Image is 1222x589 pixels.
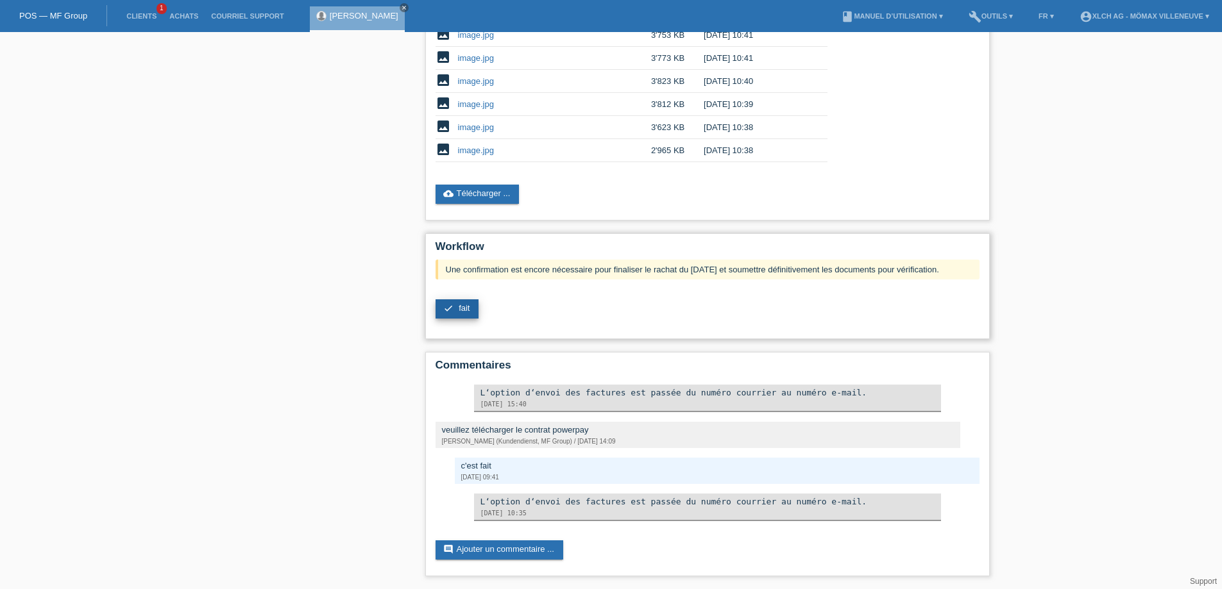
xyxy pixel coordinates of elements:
[443,544,454,554] i: comment
[962,12,1019,20] a: buildOutils ▾
[436,72,451,88] i: image
[651,47,704,70] td: 3'773 KB
[480,510,935,517] div: [DATE] 10:35
[19,11,87,21] a: POS — MF Group
[400,3,409,12] a: close
[704,116,809,139] td: [DATE] 10:38
[461,461,973,470] div: c'est fait
[436,240,980,260] h2: Workflow
[480,401,935,408] div: [DATE] 15:40
[436,26,451,42] i: image
[835,12,949,20] a: bookManuel d’utilisation ▾
[704,139,809,162] td: [DATE] 10:38
[1080,10,1092,23] i: account_circle
[651,93,704,116] td: 3'812 KB
[458,53,494,63] a: image.jpg
[1032,12,1060,20] a: FR ▾
[436,260,980,279] div: Une confirmation est encore nécessaire pour finaliser le rachat du [DATE] et soumettre définitive...
[480,388,935,397] div: L‘option d‘envoi des factures est passée du numéro courrier au numéro e-mail.
[436,119,451,134] i: image
[157,3,167,14] span: 1
[205,12,290,20] a: Courriel Support
[120,12,163,20] a: Clients
[436,49,451,65] i: image
[436,185,520,204] a: cloud_uploadTélécharger ...
[651,70,704,93] td: 3'823 KB
[704,93,809,116] td: [DATE] 10:39
[704,47,809,70] td: [DATE] 10:41
[436,142,451,157] i: image
[458,99,494,109] a: image.jpg
[704,70,809,93] td: [DATE] 10:40
[436,540,563,560] a: commentAjouter un commentaire ...
[442,438,954,445] div: [PERSON_NAME] (Kundendienst, MF Group) / [DATE] 14:09
[443,303,454,313] i: check
[651,139,704,162] td: 2'965 KB
[651,24,704,47] td: 3'753 KB
[330,11,398,21] a: [PERSON_NAME]
[458,30,494,40] a: image.jpg
[442,425,954,435] div: veuillez télécharger le contrat powerpay
[436,359,980,378] h2: Commentaires
[480,497,935,506] div: L‘option d‘envoi des factures est passée du numéro courrier au numéro e-mail.
[163,12,205,20] a: Achats
[401,4,407,11] i: close
[443,188,454,199] i: cloud_upload
[436,299,479,319] a: check fait
[458,122,494,132] a: image.jpg
[1190,577,1217,586] a: Support
[458,145,494,155] a: image.jpg
[461,474,973,481] div: [DATE] 09:41
[651,116,704,139] td: 3'623 KB
[969,10,981,23] i: build
[459,303,470,313] span: fait
[1073,12,1216,20] a: account_circleXLCH AG - Mömax Villeneuve ▾
[436,95,451,111] i: image
[704,24,809,47] td: [DATE] 10:41
[841,10,854,23] i: book
[458,76,494,86] a: image.jpg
